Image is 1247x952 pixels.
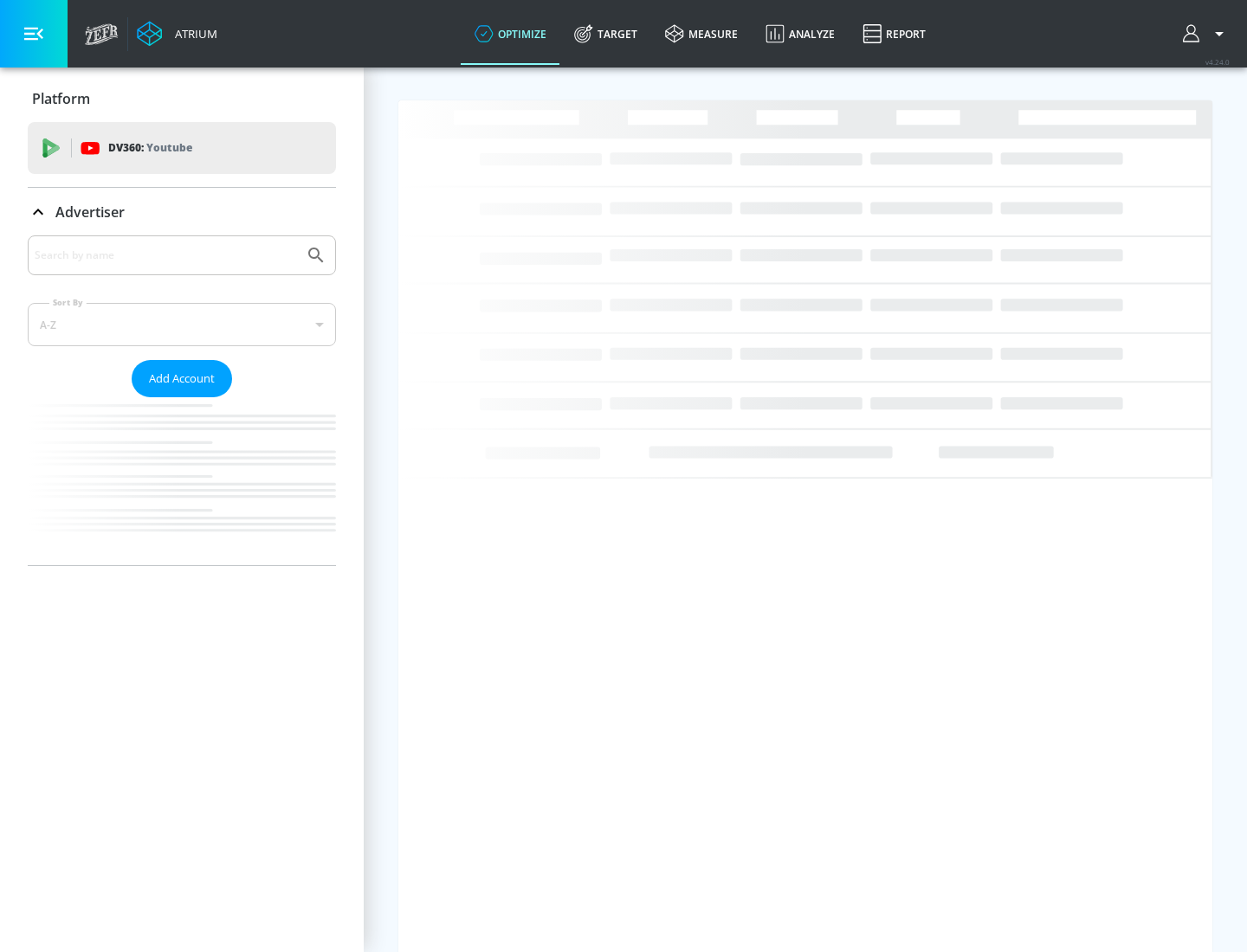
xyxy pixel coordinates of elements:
[28,235,336,565] div: Advertiser
[28,188,336,236] div: Advertiser
[28,122,336,174] div: DV360: Youtube
[849,3,940,65] a: Report
[55,203,125,222] p: Advertiser
[1205,57,1230,67] span: v 4.24.0
[461,3,560,65] a: optimize
[35,244,297,267] input: Search by name
[28,303,336,346] div: A-Z
[651,3,752,65] a: measure
[560,3,651,65] a: Target
[752,3,849,65] a: Analyze
[28,397,336,565] nav: list of Advertiser
[108,138,192,158] p: DV360:
[28,74,336,123] div: Platform
[132,360,232,397] button: Add Account
[32,89,90,108] p: Platform
[146,138,192,157] p: Youtube
[168,26,217,42] div: Atrium
[49,297,87,308] label: Sort By
[137,21,217,47] a: Atrium
[149,369,215,389] span: Add Account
